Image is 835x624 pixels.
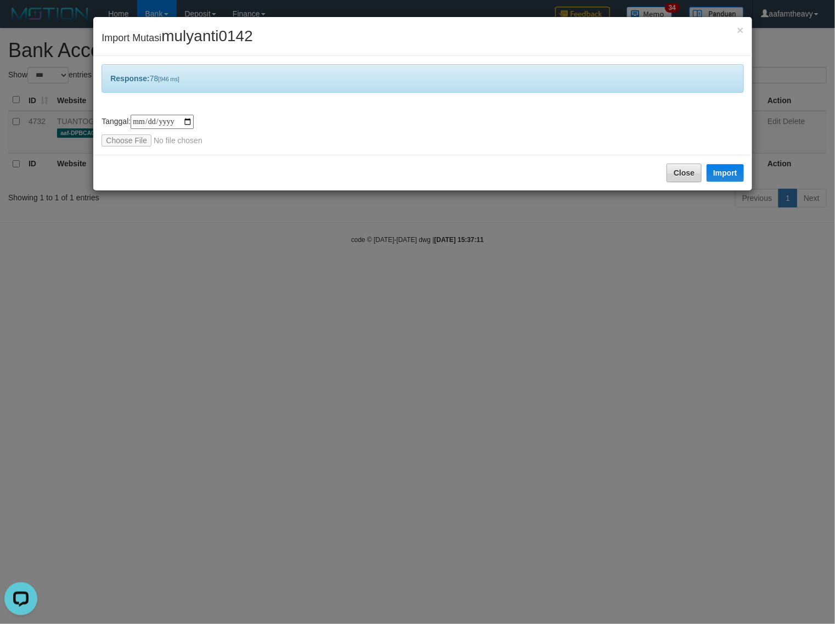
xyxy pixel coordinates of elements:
span: Import Mutasi [101,32,253,43]
button: Close [737,24,743,36]
b: Response: [110,74,150,83]
button: Close [667,164,702,182]
span: [946 ms] [158,76,179,82]
div: 78 [101,64,743,93]
span: × [737,24,743,36]
button: Import [707,164,744,182]
span: mulyanti0142 [161,27,253,44]
div: Tanggal: [101,115,743,147]
button: Open LiveChat chat widget [4,4,37,37]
